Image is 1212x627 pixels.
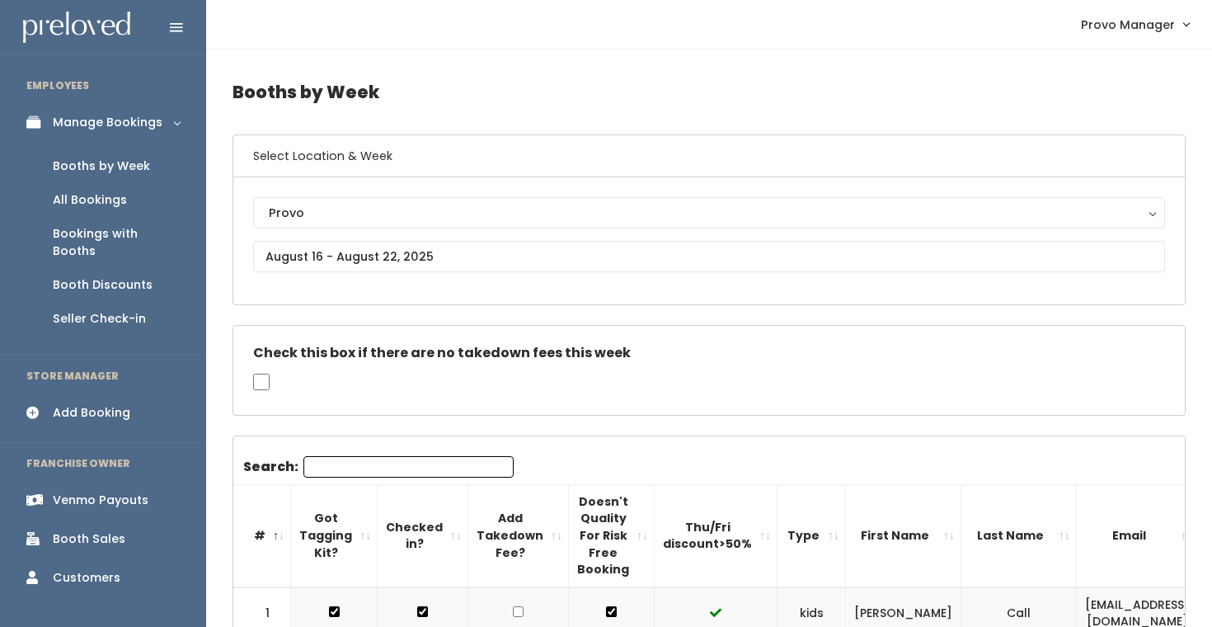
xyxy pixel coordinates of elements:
[23,12,130,44] img: preloved logo
[378,484,468,587] th: Checked in?: activate to sort column ascending
[303,456,514,478] input: Search:
[569,484,655,587] th: Doesn't Quality For Risk Free Booking : activate to sort column ascending
[961,484,1077,587] th: Last Name: activate to sort column ascending
[53,569,120,587] div: Customers
[243,456,514,478] label: Search:
[291,484,378,587] th: Got Tagging Kit?: activate to sort column ascending
[253,197,1165,229] button: Provo
[655,484,777,587] th: Thu/Fri discount&gt;50%: activate to sort column ascending
[53,276,153,294] div: Booth Discounts
[1077,484,1199,587] th: Email: activate to sort column ascending
[53,225,180,260] div: Bookings with Booths
[1081,16,1175,34] span: Provo Manager
[468,484,569,587] th: Add Takedown Fee?: activate to sort column ascending
[53,191,127,209] div: All Bookings
[846,484,961,587] th: First Name: activate to sort column ascending
[53,492,148,509] div: Venmo Payouts
[253,241,1165,272] input: August 16 - August 22, 2025
[233,135,1185,177] h6: Select Location & Week
[53,158,150,175] div: Booths by Week
[777,484,846,587] th: Type: activate to sort column ascending
[53,530,125,548] div: Booth Sales
[53,404,130,422] div: Add Booking
[253,346,1165,361] h5: Check this box if there are no takedown fees this week
[233,69,1186,115] h4: Booths by Week
[53,310,146,328] div: Seller Check-in
[269,204,1149,222] div: Provo
[233,484,291,587] th: #: activate to sort column descending
[1064,7,1205,42] a: Provo Manager
[53,114,162,131] div: Manage Bookings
